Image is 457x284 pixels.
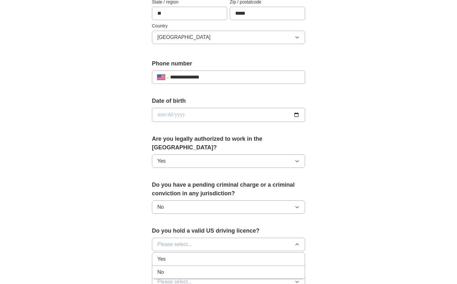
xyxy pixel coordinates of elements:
[152,31,305,44] button: [GEOGRAPHIC_DATA]
[157,203,164,211] span: No
[152,227,305,235] label: Do you hold a valid US driving licence?
[152,23,305,29] label: Country
[157,157,166,165] span: Yes
[152,154,305,168] button: Yes
[152,200,305,214] button: No
[157,255,166,263] span: Yes
[152,97,305,105] label: Date of birth
[152,59,305,68] label: Phone number
[157,241,192,248] span: Please select...
[152,238,305,251] button: Please select...
[157,268,164,276] span: No
[152,135,305,152] label: Are you legally authorized to work in the [GEOGRAPHIC_DATA]?
[157,34,211,41] span: [GEOGRAPHIC_DATA]
[152,181,305,198] label: Do you have a pending criminal charge or a criminal conviction in any jurisdiction?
